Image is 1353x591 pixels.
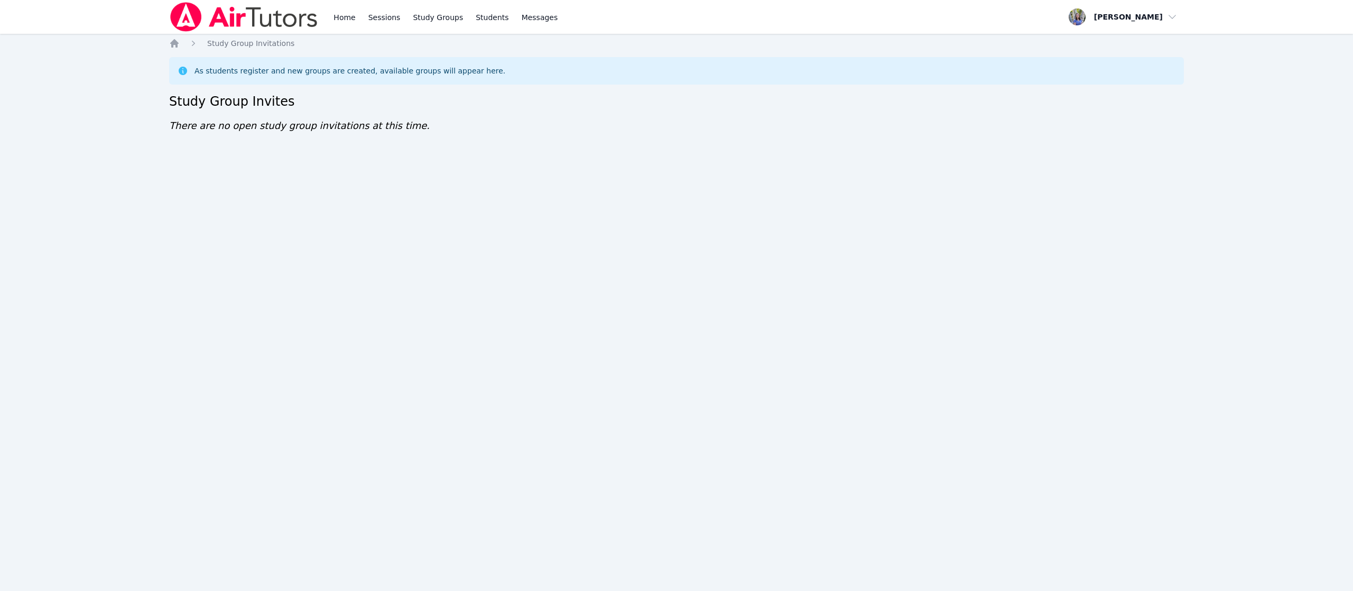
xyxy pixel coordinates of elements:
div: As students register and new groups are created, available groups will appear here. [194,66,505,76]
nav: Breadcrumb [169,38,1184,49]
img: Air Tutors [169,2,319,32]
a: Study Group Invitations [207,38,294,49]
span: Study Group Invitations [207,39,294,48]
span: Messages [522,12,558,23]
h2: Study Group Invites [169,93,1184,110]
span: There are no open study group invitations at this time. [169,120,430,131]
